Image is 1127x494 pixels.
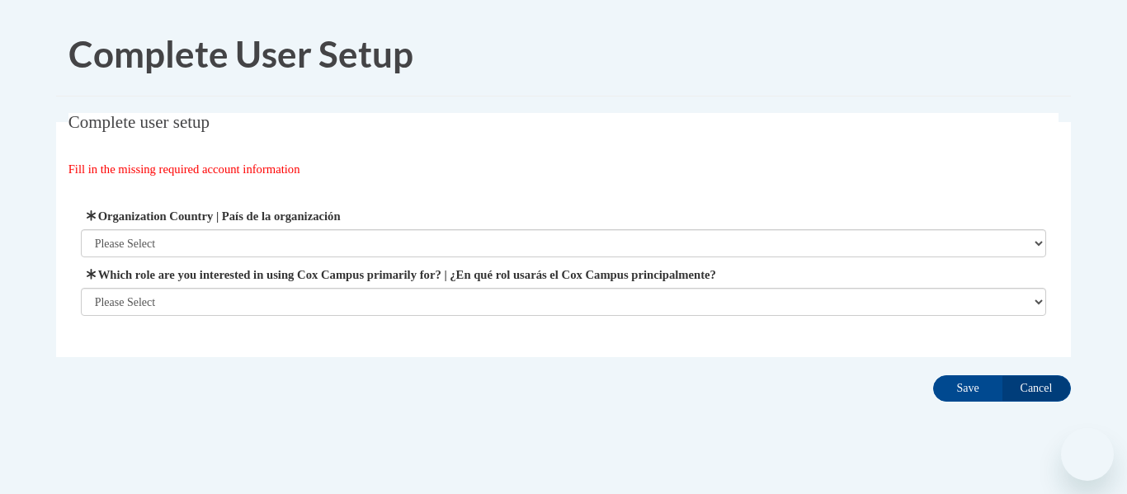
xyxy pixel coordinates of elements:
iframe: Button to launch messaging window [1061,428,1114,481]
span: Fill in the missing required account information [68,162,300,176]
span: Complete User Setup [68,32,413,75]
span: Complete user setup [68,112,210,132]
label: Which role are you interested in using Cox Campus primarily for? | ¿En qué rol usarás el Cox Camp... [81,266,1047,284]
input: Save [933,375,1002,402]
input: Cancel [1002,375,1071,402]
label: Organization Country | País de la organización [81,207,1047,225]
